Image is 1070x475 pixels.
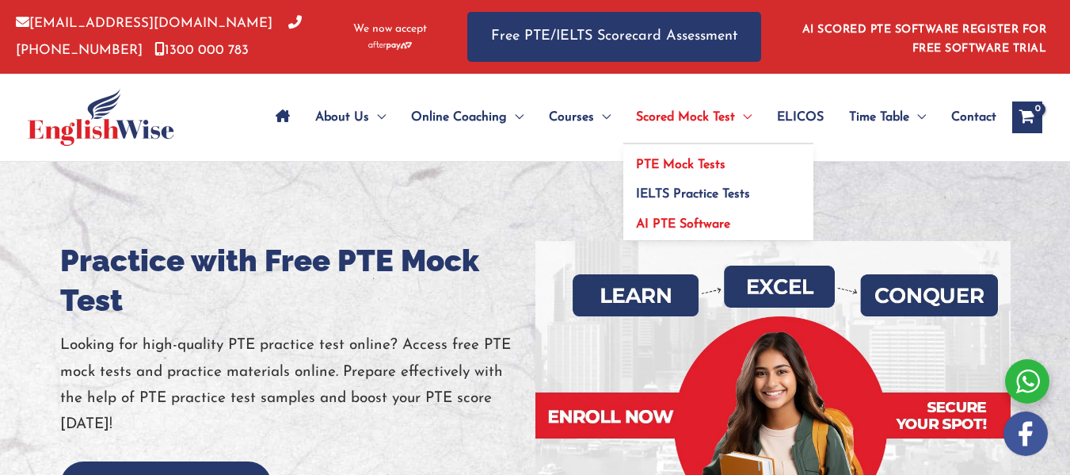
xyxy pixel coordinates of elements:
aside: Header Widget 1 [793,11,1054,63]
a: 1300 000 783 [154,44,249,57]
nav: Site Navigation: Main Menu [263,90,996,145]
a: PTE Mock Tests [623,144,813,174]
span: We now accept [353,21,427,37]
a: AI SCORED PTE SOFTWARE REGISTER FOR FREE SOFTWARE TRIAL [802,24,1047,55]
img: Afterpay-Logo [368,41,412,50]
span: Contact [951,90,996,145]
img: white-facebook.png [1003,412,1048,456]
span: Menu Toggle [909,90,926,145]
h1: Practice with Free PTE Mock Test [60,241,535,320]
span: Time Table [849,90,909,145]
a: [EMAIL_ADDRESS][DOMAIN_NAME] [16,17,272,30]
span: Menu Toggle [594,90,611,145]
a: Free PTE/IELTS Scorecard Assessment [467,12,761,62]
span: Courses [549,90,594,145]
a: View Shopping Cart, empty [1012,102,1042,133]
span: Menu Toggle [735,90,752,145]
span: Menu Toggle [507,90,524,145]
a: AI PTE Software [623,204,813,240]
img: cropped-ew-logo [28,89,174,146]
a: Scored Mock TestMenu Toggle [623,90,764,145]
span: AI PTE Software [636,218,730,231]
span: IELTS Practice Tests [636,188,750,201]
a: ELICOS [764,90,836,145]
a: Time TableMenu Toggle [836,90,939,145]
a: Contact [939,90,996,145]
span: Online Coaching [411,90,507,145]
span: Scored Mock Test [636,90,735,145]
a: [PHONE_NUMBER] [16,17,302,56]
span: ELICOS [777,90,824,145]
span: PTE Mock Tests [636,159,725,171]
a: Online CoachingMenu Toggle [398,90,536,145]
span: Menu Toggle [369,90,386,145]
a: About UsMenu Toggle [303,90,398,145]
p: Looking for high-quality PTE practice test online? Access free PTE mock tests and practice materi... [60,332,535,438]
span: About Us [315,90,369,145]
a: IELTS Practice Tests [623,174,813,205]
a: CoursesMenu Toggle [536,90,623,145]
